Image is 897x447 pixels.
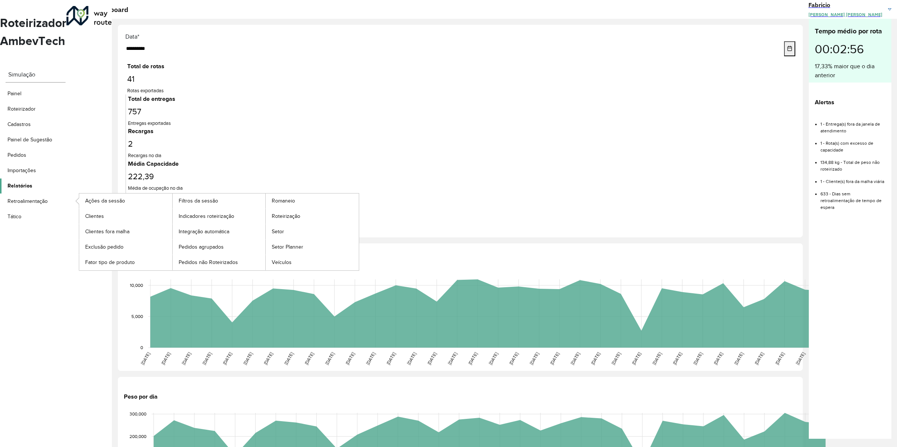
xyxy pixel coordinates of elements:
text: 300,000 [129,411,146,416]
div: Média Capacidade [128,159,793,168]
span: Tático [8,213,21,220]
text: [DATE] [304,351,315,366]
span: Clientes [85,212,104,220]
text: [DATE] [795,351,806,366]
text: [DATE] [774,351,785,366]
div: Km Médio / Entrega [128,192,793,201]
div: 00:02:56 [815,36,885,62]
span: Setor [272,228,284,235]
span: Pedidos agrupados [179,243,224,251]
span: Pedidos [8,151,26,159]
text: [DATE] [713,351,724,366]
div: 2 [128,136,793,152]
text: [DATE] [447,351,458,366]
text: [DATE] [385,351,396,366]
text: [DATE] [283,351,294,366]
text: [DATE] [733,351,744,366]
span: Retroalimentação [8,197,48,205]
span: Veículos [272,258,292,266]
a: Setor Planner [266,240,359,255]
span: Importações [8,166,36,174]
span: Fator tipo de produto [85,258,135,266]
a: Exclusão pedido [79,240,172,255]
span: Exclusão pedido [85,243,123,251]
text: [DATE] [263,351,274,366]
span: Clientes fora malha [85,228,129,235]
text: [DATE] [590,351,601,366]
span: Cadastros [8,120,31,128]
div: Total de rotas [127,62,793,71]
text: [DATE] [467,351,478,366]
li: 1 - Entrega(s) fora da janela de atendimento [820,115,885,134]
text: [DATE] [160,351,171,366]
a: Indicadores roteirização [173,209,266,224]
text: [DATE] [324,351,335,366]
a: Roteirização [266,209,359,224]
text: [DATE] [201,351,212,366]
label: Data [125,33,139,40]
a: Clientes [79,209,172,224]
span: Romaneio [272,197,295,205]
text: [DATE] [692,351,703,366]
text: [DATE] [140,351,151,366]
div: Recargas no dia [128,152,793,159]
h4: Peso por dia [124,392,795,401]
div: Km Médio / Entrega [128,217,793,224]
a: Romaneio [266,193,359,208]
text: [DATE] [672,351,683,366]
div: Entregas exportadas [128,120,793,127]
span: Setor Planner [272,243,303,251]
a: Clientes fora malha [79,224,172,239]
text: [DATE] [529,351,540,366]
text: [DATE] [549,351,560,366]
span: Painel de Sugestão [8,136,52,144]
text: [DATE] [365,351,376,366]
span: Roteirizador [8,105,36,113]
text: [DATE] [631,351,642,366]
div: 41 [127,71,793,87]
text: [DATE] [406,351,417,366]
div: 6,670 [128,201,793,217]
span: [PERSON_NAME] [PERSON_NAME] [808,12,882,17]
h4: Capacidade por dia [124,259,795,268]
text: 0 [140,345,143,350]
div: Total de entregas [128,94,793,103]
text: [DATE] [345,351,355,366]
a: Fator tipo de produto [79,255,172,270]
text: [DATE] [508,351,519,366]
a: Setor [266,224,359,239]
text: 10,000 [130,283,143,288]
div: Rotas exportadas [127,87,793,94]
span: Ações da sessão [85,197,125,205]
div: 222,39 [128,168,793,184]
li: 134,88 kg - Total de peso não roteirizado [820,153,885,172]
div: 757 [128,103,793,120]
text: [DATE] [181,351,192,366]
li: 633 - Dias sem retroalimentação de tempo de espera [820,185,885,211]
span: Indicadores roteirização [179,212,234,220]
text: [DATE] [426,351,437,366]
text: [DATE] [652,351,662,366]
text: [DATE] [488,351,499,366]
div: Tempo médio por rota [815,26,885,36]
label: Simulação [8,71,35,78]
text: [DATE] [611,351,622,366]
text: 200,000 [129,434,146,439]
text: 5,000 [131,314,143,319]
button: Choose Date [784,41,795,56]
span: Roteirização [272,212,300,220]
div: Recargas [128,127,793,136]
text: [DATE] [242,351,253,366]
a: Pedidos agrupados [173,240,266,255]
li: 1 - Cliente(s) fora da malha viária [820,172,885,185]
a: Ações da sessão [79,193,172,208]
a: Filtros da sessão [173,193,266,208]
span: Relatórios [8,182,32,190]
text: [DATE] [570,351,581,366]
a: Veículos [266,255,359,270]
text: [DATE] [222,351,233,366]
div: 17,33% maior que o dia anterior [815,62,885,80]
a: Fabricio[PERSON_NAME] [PERSON_NAME] [808,0,897,18]
h3: Fabricio [808,0,882,9]
span: Filtros da sessão [179,197,218,205]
